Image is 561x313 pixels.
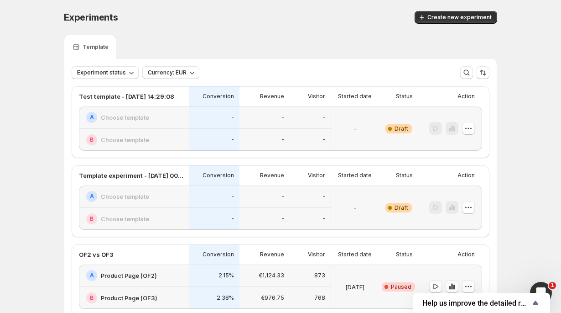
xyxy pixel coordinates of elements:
p: Started date [338,93,372,100]
button: Show survey - Help us improve the detailed report for A/B campaigns [422,297,541,308]
p: Status [396,93,413,100]
p: Revenue [260,172,284,179]
h2: Choose template [101,113,149,122]
p: - [231,193,234,200]
span: 1 [549,282,556,289]
span: Paused [391,283,411,291]
p: 768 [314,294,325,302]
p: Revenue [260,93,284,100]
p: - [322,215,325,223]
p: 873 [314,272,325,279]
p: Action [457,172,475,179]
button: Create new experiment [415,11,497,24]
iframe: Intercom live chat [530,282,552,304]
p: Action [457,251,475,258]
span: Draft [395,204,408,212]
p: €976.75 [261,294,284,302]
p: 2.38% [217,294,234,302]
button: Currency: EUR [142,66,199,79]
p: Visitor [308,93,325,100]
h2: Choose template [101,214,149,223]
p: Conversion [203,251,234,258]
p: €1,124.33 [259,272,284,279]
span: Experiments [64,12,118,23]
p: - [322,136,325,143]
button: Experiment status [72,66,139,79]
p: Conversion [203,172,234,179]
p: [DATE] [345,282,364,292]
p: - [231,136,234,143]
p: OF2 vs OF3 [79,250,113,259]
p: - [231,215,234,223]
h2: A [90,193,94,200]
p: Template experiment - [DATE] 00:46:25 [79,171,184,180]
p: - [281,114,284,121]
h2: Choose template [101,192,149,201]
p: Visitor [308,172,325,179]
p: 2.15% [218,272,234,279]
p: - [281,215,284,223]
p: - [353,124,356,133]
p: - [281,193,284,200]
p: Revenue [260,251,284,258]
h2: B [90,136,93,143]
p: - [353,203,356,212]
p: Visitor [308,251,325,258]
p: Template [83,43,109,51]
p: - [281,136,284,143]
p: Status [396,172,413,179]
p: Action [457,93,475,100]
button: Sort the results [477,66,489,79]
span: Draft [395,125,408,133]
h2: B [90,294,93,302]
span: Create new experiment [427,14,492,21]
h2: Product Page (OF2) [101,271,157,280]
p: - [322,114,325,121]
p: Test template - [DATE] 14:29:08 [79,92,174,101]
p: Started date [338,172,372,179]
p: Status [396,251,413,258]
p: Started date [338,251,372,258]
p: Conversion [203,93,234,100]
h2: A [90,114,94,121]
h2: Choose template [101,135,149,144]
span: Help us improve the detailed report for A/B campaigns [422,299,530,308]
p: - [231,114,234,121]
h2: B [90,215,93,223]
span: Currency: EUR [148,69,187,76]
p: - [322,193,325,200]
h2: Product Page (OF3) [101,293,157,302]
span: Experiment status [77,69,126,76]
h2: A [90,272,94,279]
